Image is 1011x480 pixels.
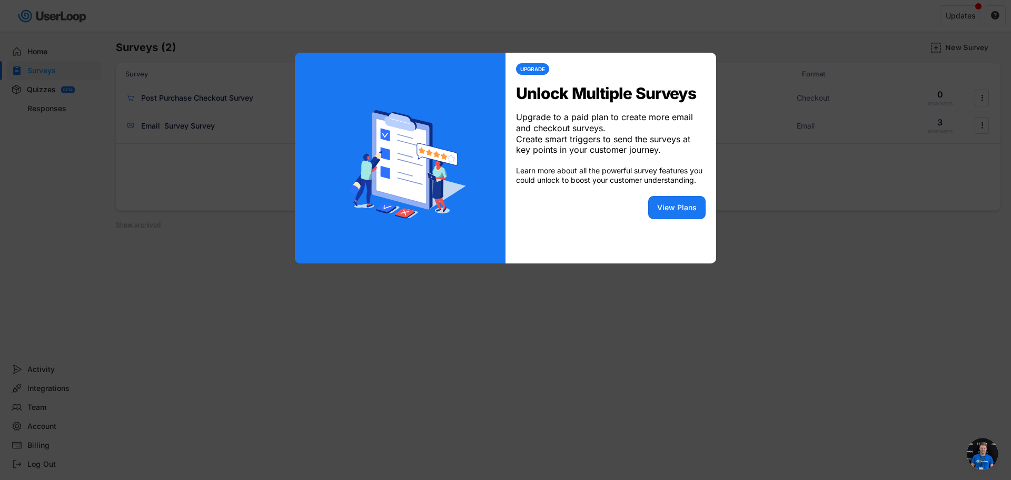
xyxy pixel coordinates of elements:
div: UPGRADE [520,66,545,72]
button: View Plans [648,196,706,219]
div: Open chat [967,438,998,469]
div: Upgrade to a paid plan to create more email and checkout surveys. Create smart triggers to send t... [516,112,706,155]
div: Learn more about all the powerful survey features you could unlock to boost your customer underst... [516,166,706,185]
div: Unlock Multiple Surveys [516,85,706,101]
